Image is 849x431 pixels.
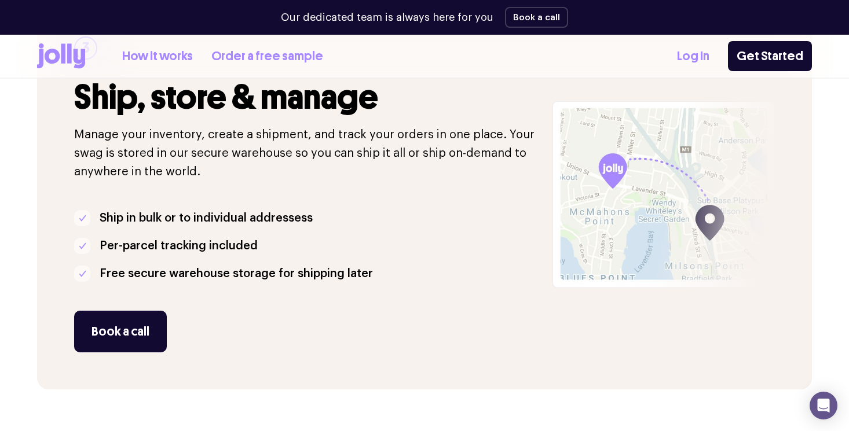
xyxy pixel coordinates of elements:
[281,10,493,25] p: Our dedicated team is always here for you
[728,41,812,71] a: Get Started
[122,47,193,66] a: How it works
[74,311,167,352] button: Book a call
[74,126,539,181] p: Manage your inventory, create a shipment, and track your orders in one place. Your swag is stored...
[74,78,539,116] h3: Ship, store & manage
[677,47,709,66] a: Log In
[100,264,373,283] p: Free secure warehouse storage for shipping later
[505,7,568,28] button: Book a call
[100,209,313,227] p: Ship in bulk or to individual addressess
[211,47,323,66] a: Order a free sample
[100,237,258,255] p: Per-parcel tracking included
[810,392,837,419] div: Open Intercom Messenger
